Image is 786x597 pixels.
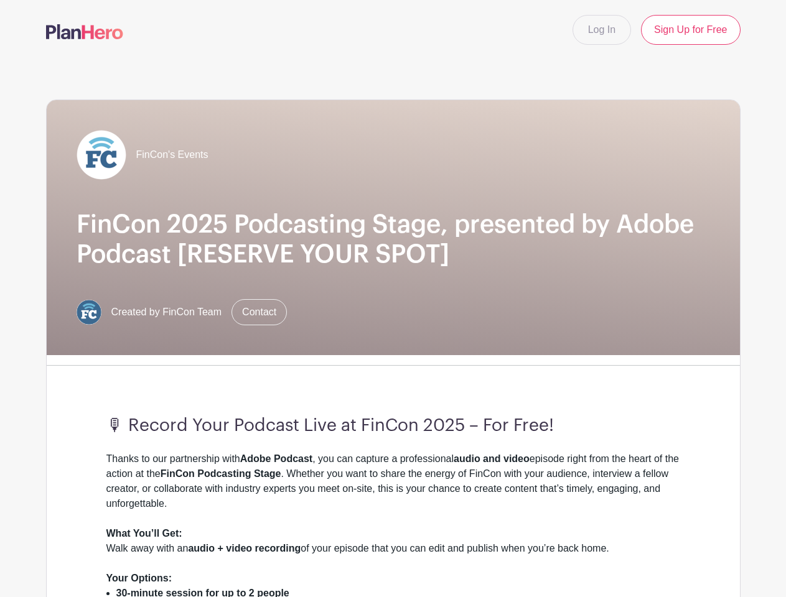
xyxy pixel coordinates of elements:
span: FinCon's Events [136,147,208,162]
h3: 🎙 Record Your Podcast Live at FinCon 2025 – For Free! [106,415,680,437]
strong: audio + video recording [188,543,301,553]
strong: Your Options: [106,573,172,583]
span: Created by FinCon Team [111,305,222,320]
img: FC%20circle_white.png [77,130,126,180]
a: Contact [232,299,287,325]
img: FC%20circle.png [77,300,101,325]
div: Thanks to our partnership with , you can capture a professional episode right from the heart of t... [106,451,680,526]
a: Log In [573,15,631,45]
a: Sign Up for Free [641,15,740,45]
strong: audio and video [454,453,530,464]
div: Walk away with an of your episode that you can edit and publish when you’re back home. [106,526,680,571]
h1: FinCon 2025 Podcasting Stage, presented by Adobe Podcast [RESERVE YOUR SPOT] [77,210,710,269]
strong: What You’ll Get: [106,528,182,539]
strong: FinCon Podcasting Stage [161,468,281,479]
strong: Adobe Podcast [240,453,312,464]
img: logo-507f7623f17ff9eddc593b1ce0a138ce2505c220e1c5a4e2b4648c50719b7d32.svg [46,24,123,39]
